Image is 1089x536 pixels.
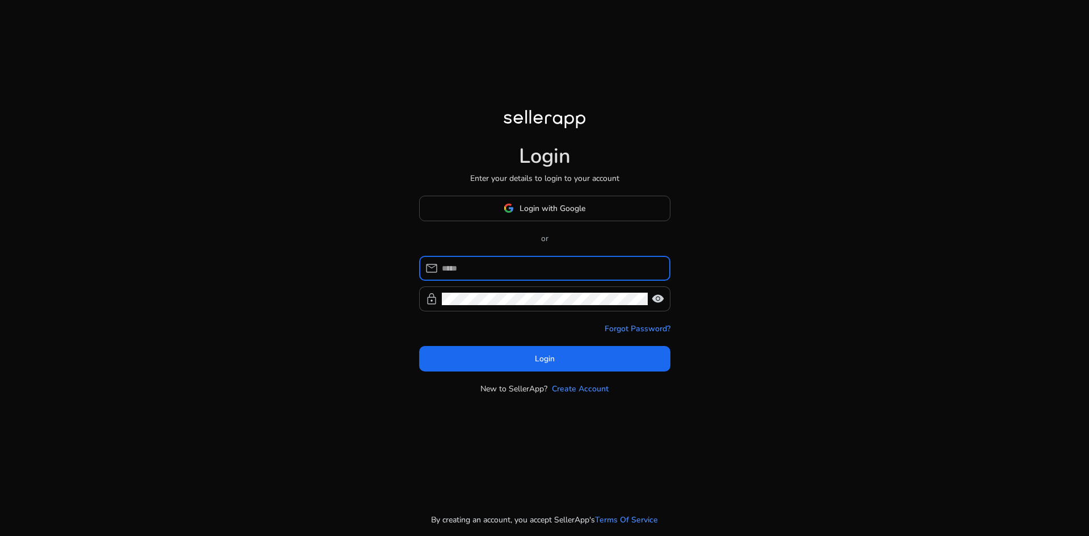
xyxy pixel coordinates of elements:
span: lock [425,292,438,306]
span: mail [425,261,438,275]
a: Forgot Password? [605,323,670,335]
span: visibility [651,292,665,306]
a: Create Account [552,383,609,395]
span: Login with Google [520,202,585,214]
p: or [419,233,670,244]
button: Login [419,346,670,372]
p: Enter your details to login to your account [470,172,619,184]
button: Login with Google [419,196,670,221]
a: Terms Of Service [595,514,658,526]
p: New to SellerApp? [480,383,547,395]
h1: Login [519,144,571,168]
img: google-logo.svg [504,203,514,213]
span: Login [535,353,555,365]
